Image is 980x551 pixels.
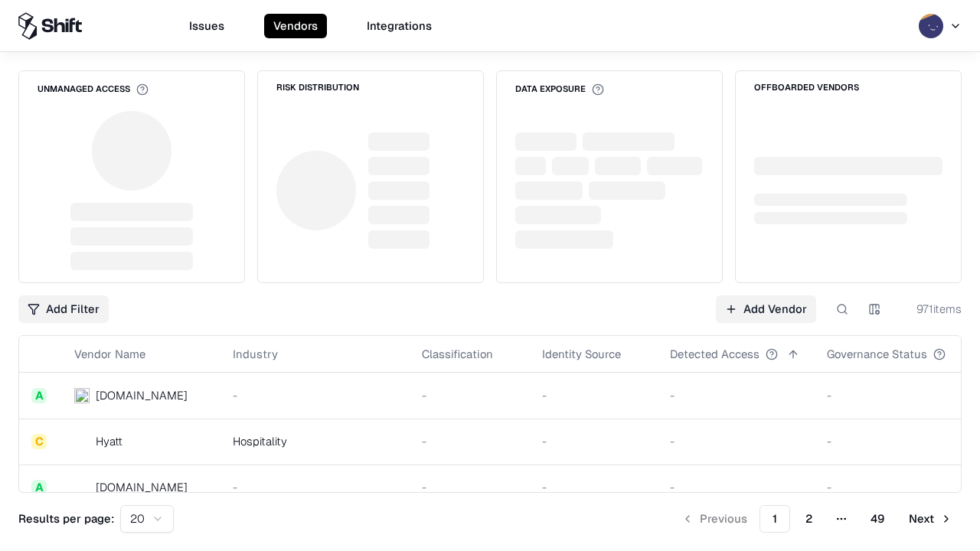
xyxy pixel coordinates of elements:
button: Integrations [358,14,441,38]
div: Identity Source [542,346,621,362]
div: 971 items [900,301,962,317]
div: - [542,479,645,495]
div: - [233,479,397,495]
div: - [670,387,802,403]
a: Add Vendor [716,295,816,323]
img: intrado.com [74,388,90,403]
button: 2 [793,505,825,533]
div: Classification [422,346,493,362]
div: - [827,433,970,449]
p: Results per page: [18,510,114,527]
div: - [542,387,645,403]
nav: pagination [672,505,962,533]
div: Governance Status [827,346,927,362]
div: - [422,387,518,403]
div: - [670,433,802,449]
div: A [31,388,47,403]
div: - [233,387,397,403]
div: [DOMAIN_NAME] [96,479,188,495]
button: 1 [759,505,790,533]
button: 49 [858,505,897,533]
button: Add Filter [18,295,109,323]
div: - [670,479,802,495]
div: Offboarded Vendors [754,83,859,92]
div: - [827,479,970,495]
div: Unmanaged Access [38,83,149,96]
div: Industry [233,346,278,362]
img: primesec.co.il [74,480,90,495]
div: Data Exposure [515,83,604,96]
button: Issues [180,14,234,38]
div: Hyatt [96,433,122,449]
div: Hospitality [233,433,397,449]
div: [DOMAIN_NAME] [96,387,188,403]
div: Detected Access [670,346,759,362]
div: - [542,433,645,449]
div: - [827,387,970,403]
div: C [31,434,47,449]
div: Risk Distribution [276,83,359,92]
button: Vendors [264,14,327,38]
div: A [31,480,47,495]
div: - [422,433,518,449]
img: Hyatt [74,434,90,449]
button: Next [900,505,962,533]
div: Vendor Name [74,346,145,362]
div: - [422,479,518,495]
